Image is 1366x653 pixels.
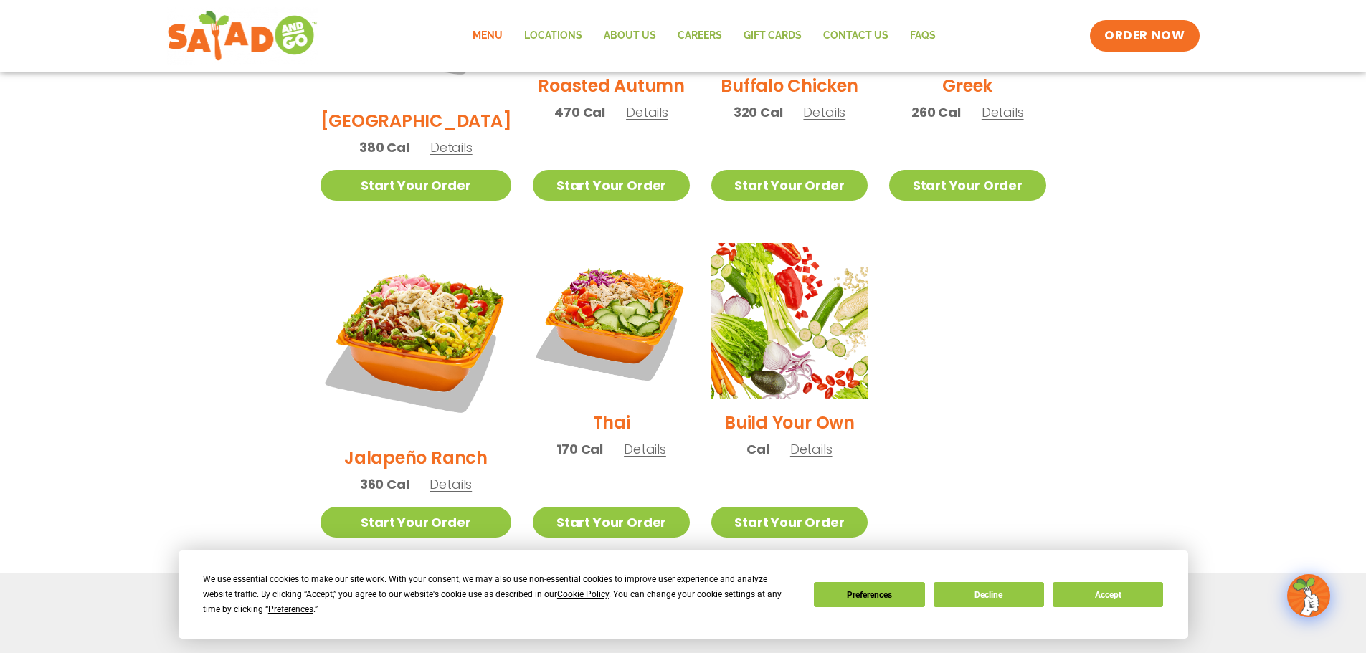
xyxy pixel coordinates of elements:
[746,439,769,459] span: Cal
[538,73,685,98] h2: Roasted Autumn
[733,19,812,52] a: GIFT CARDS
[513,19,593,52] a: Locations
[942,73,992,98] h2: Greek
[533,507,689,538] a: Start Your Order
[556,439,603,459] span: 170 Cal
[1053,582,1163,607] button: Accept
[360,475,409,494] span: 360 Cal
[179,550,1188,639] div: Cookie Consent Prompt
[1090,20,1199,52] a: ORDER NOW
[803,103,845,121] span: Details
[430,138,473,156] span: Details
[711,243,868,399] img: Product photo for Build Your Own
[624,440,666,458] span: Details
[1104,27,1185,44] span: ORDER NOW
[899,19,947,52] a: FAQs
[321,108,512,133] h2: [GEOGRAPHIC_DATA]
[344,445,488,470] h2: Jalapeño Ranch
[462,19,513,52] a: Menu
[734,103,783,122] span: 320 Cal
[533,170,689,201] a: Start Your Order
[711,170,868,201] a: Start Your Order
[321,243,512,434] img: Product photo for Jalapeño Ranch Salad
[667,19,733,52] a: Careers
[203,572,797,617] div: We use essential cookies to make our site work. With your consent, we may also use non-essential ...
[167,7,318,65] img: new-SAG-logo-768×292
[593,410,630,435] h2: Thai
[721,73,858,98] h2: Buffalo Chicken
[430,475,472,493] span: Details
[889,170,1045,201] a: Start Your Order
[462,19,947,52] nav: Menu
[812,19,899,52] a: Contact Us
[554,103,605,122] span: 470 Cal
[557,589,609,599] span: Cookie Policy
[593,19,667,52] a: About Us
[268,604,313,614] span: Preferences
[626,103,668,121] span: Details
[982,103,1024,121] span: Details
[533,243,689,399] img: Product photo for Thai Salad
[359,138,409,157] span: 380 Cal
[790,440,833,458] span: Details
[934,582,1044,607] button: Decline
[724,410,855,435] h2: Build Your Own
[711,507,868,538] a: Start Your Order
[321,507,512,538] a: Start Your Order
[1289,576,1329,616] img: wpChatIcon
[321,170,512,201] a: Start Your Order
[911,103,961,122] span: 260 Cal
[814,582,924,607] button: Preferences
